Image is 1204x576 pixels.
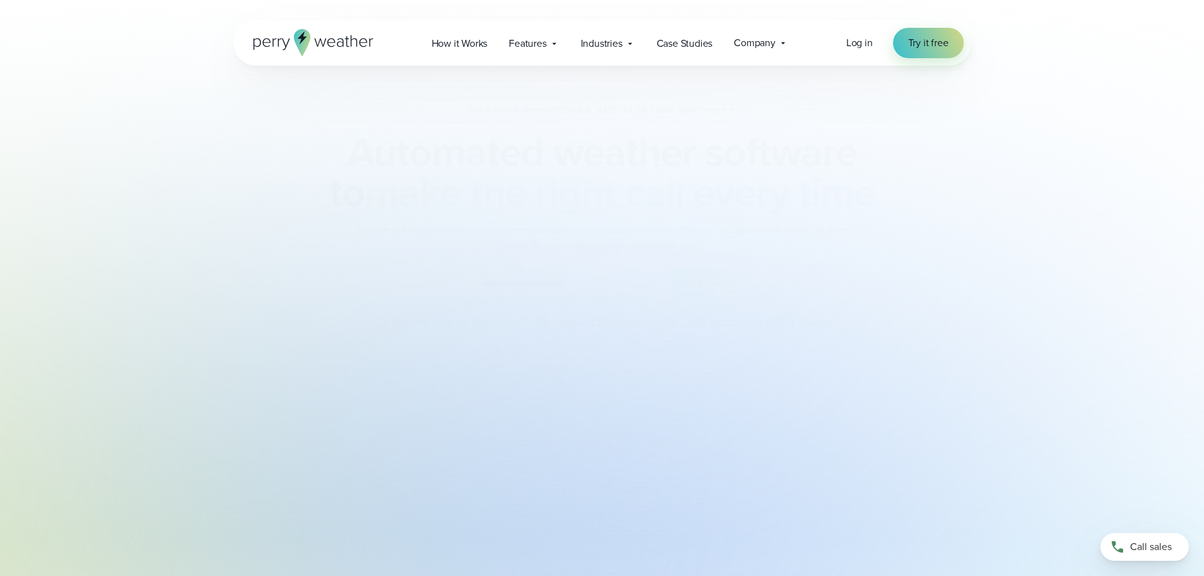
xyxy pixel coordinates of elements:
a: Call sales [1100,533,1189,561]
span: Call sales [1130,539,1172,555]
a: Log in [846,35,873,51]
span: Industries [581,36,623,51]
span: Company [734,35,775,51]
a: Case Studies [646,30,724,56]
span: Log in [846,35,873,50]
a: How it Works [421,30,499,56]
span: Try it free [908,35,949,51]
span: Case Studies [657,36,713,51]
span: Features [509,36,546,51]
span: How it Works [432,36,488,51]
a: Try it free [893,28,964,58]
